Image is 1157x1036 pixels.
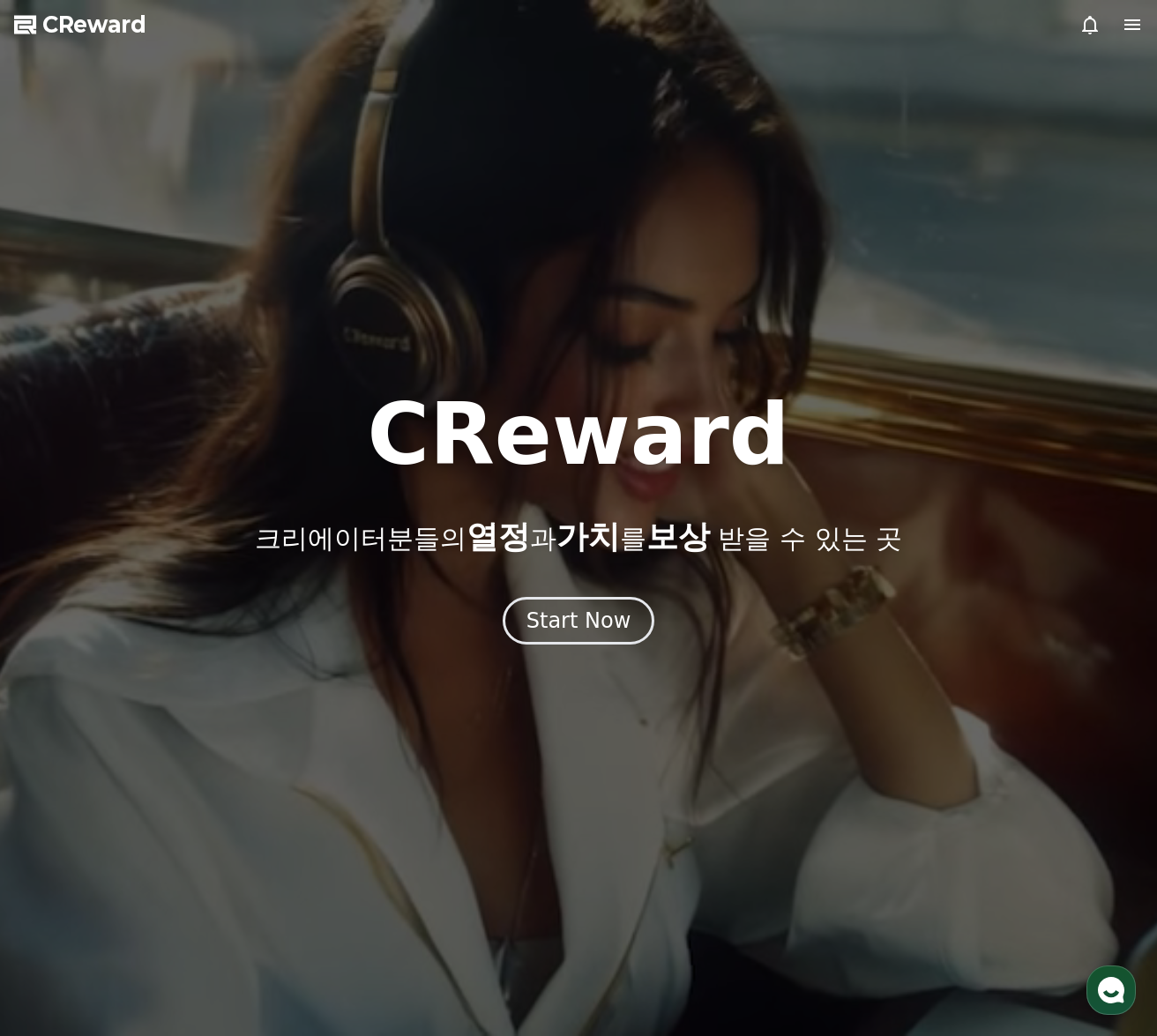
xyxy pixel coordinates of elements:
a: Start Now [503,615,655,631]
p: 크리에이터분들의 과 를 받을 수 있는 곳 [255,519,902,555]
div: Start Now [526,607,631,635]
a: 대화 [116,559,228,603]
span: 설정 [272,585,294,600]
span: 보상 [646,518,710,555]
span: 가치 [556,518,620,555]
span: CReward [42,11,146,39]
span: 열정 [467,518,530,555]
a: 설정 [228,559,339,603]
a: 홈 [5,559,116,603]
span: 홈 [56,585,66,600]
a: CReward [14,11,146,39]
span: 대화 [161,586,183,600]
button: Start Now [503,597,655,645]
h1: CReward [367,392,789,477]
